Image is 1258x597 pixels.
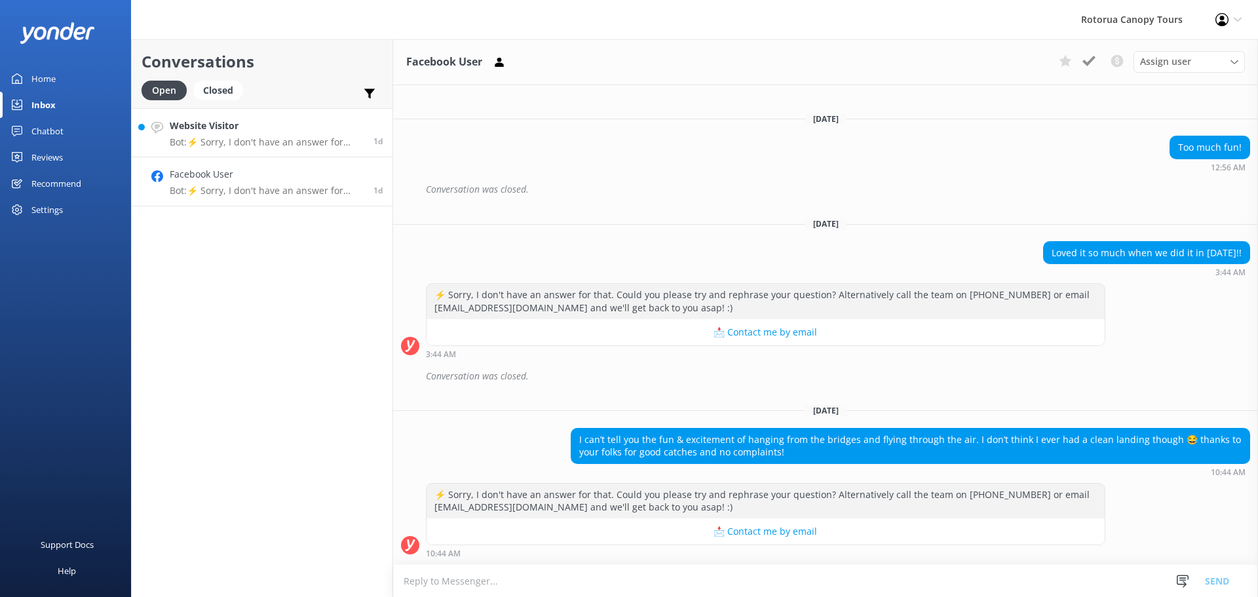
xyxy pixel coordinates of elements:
a: Open [142,83,193,97]
p: Bot: ⚡ Sorry, I don't have an answer for that. Could you please try and rephrase your question? A... [170,185,364,197]
div: Jul 09 2025 12:56am (UTC +13:00) Pacific/Auckland [1170,163,1250,172]
h4: Website Visitor [170,119,364,133]
p: Bot: ⚡ Sorry, I don't have an answer for that. Could you please try and rephrase your question? A... [170,136,364,148]
div: Inbox [31,92,56,118]
strong: 10:44 AM [1211,469,1246,476]
div: ⚡ Sorry, I don't have an answer for that. Could you please try and rephrase your question? Altern... [427,484,1105,518]
strong: 10:44 AM [426,550,461,558]
a: Website VisitorBot:⚡ Sorry, I don't have an answer for that. Could you please try and rephrase yo... [132,108,392,157]
div: Support Docs [41,531,94,558]
button: 📩 Contact me by email [427,319,1105,345]
span: Oct 09 2025 10:44am (UTC +13:00) Pacific/Auckland [373,185,383,196]
div: Chatbot [31,118,64,144]
img: yonder-white-logo.png [20,22,95,44]
h3: Facebook User [406,54,482,71]
div: Assign User [1134,51,1245,72]
div: Settings [31,197,63,223]
div: Recommend [31,170,81,197]
a: Closed [193,83,250,97]
div: Loved it so much when we did it in [DATE]!! [1044,242,1249,264]
span: [DATE] [805,218,847,229]
div: Oct 09 2025 10:44am (UTC +13:00) Pacific/Auckland [426,549,1105,558]
div: Open [142,81,187,100]
div: Oct 09 2025 10:44am (UTC +13:00) Pacific/Auckland [571,467,1250,476]
div: ⚡ Sorry, I don't have an answer for that. Could you please try and rephrase your question? Altern... [427,284,1105,318]
div: I can’t tell you the fun & excitement of hanging from the bridges and flying through the air. I d... [571,429,1249,463]
h4: Facebook User [170,167,364,182]
div: 2025-07-09T01:48:18.158 [401,178,1250,201]
div: Too much fun! [1170,136,1249,159]
button: 📩 Contact me by email [427,518,1105,545]
span: [DATE] [805,405,847,416]
h2: Conversations [142,49,383,74]
span: [DATE] [805,113,847,125]
strong: 12:56 AM [1211,164,1246,172]
span: Oct 09 2025 03:00pm (UTC +13:00) Pacific/Auckland [373,136,383,147]
div: Conversation was closed. [426,365,1250,387]
div: Help [58,558,76,584]
strong: 3:44 AM [426,351,456,358]
div: Oct 08 2025 03:44am (UTC +13:00) Pacific/Auckland [426,349,1105,358]
strong: 3:44 AM [1215,269,1246,277]
a: Facebook UserBot:⚡ Sorry, I don't have an answer for that. Could you please try and rephrase your... [132,157,392,206]
div: Reviews [31,144,63,170]
div: Oct 08 2025 03:44am (UTC +13:00) Pacific/Auckland [1043,267,1250,277]
span: Assign user [1140,54,1191,69]
div: Home [31,66,56,92]
div: 2025-10-07T19:50:47.327 [401,365,1250,387]
div: Closed [193,81,243,100]
div: Conversation was closed. [426,178,1250,201]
